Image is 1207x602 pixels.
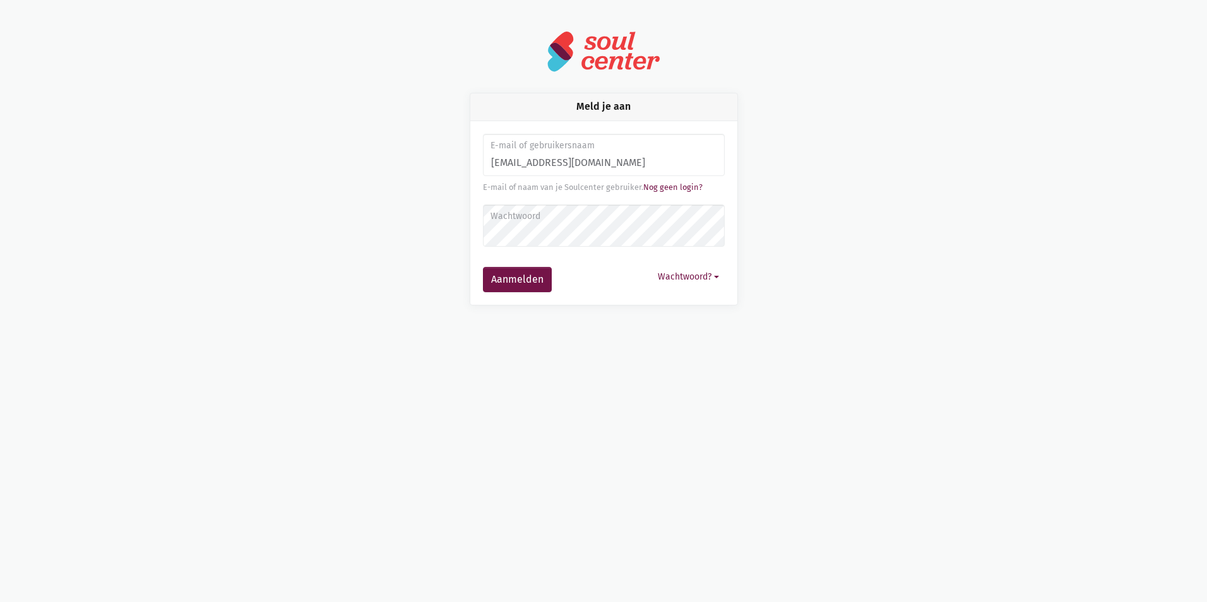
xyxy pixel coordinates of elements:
[491,210,716,223] label: Wachtwoord
[483,267,552,292] button: Aanmelden
[483,181,725,194] div: E-mail of naam van je Soulcenter gebruiker.
[643,182,703,192] a: Nog geen login?
[547,30,660,73] img: logo-soulcenter-full.svg
[491,139,716,153] label: E-mail of gebruikersnaam
[652,267,725,286] button: Wachtwoord?
[470,93,737,121] div: Meld je aan
[483,134,725,292] form: Aanmelden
